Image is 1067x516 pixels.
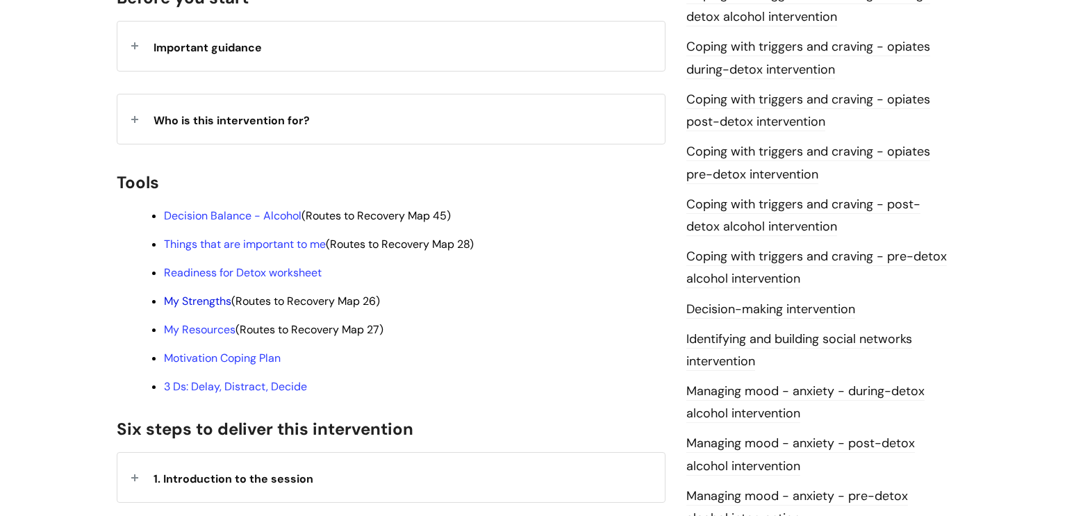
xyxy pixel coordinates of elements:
a: 3 Ds: Delay, Distract, Decide [164,379,307,394]
a: Coping with triggers and craving - opiates post-detox intervention [686,91,930,131]
a: Decision-making intervention [686,301,855,319]
span: 1. Introduction to the session [154,472,313,486]
a: Motivation Coping Plan [164,351,281,365]
span: (Routes to Recovery Map 45) [164,208,451,223]
a: Things that are important to me [164,237,326,251]
a: My Resources [164,322,235,337]
span: Who is this intervention for? [154,113,310,128]
a: Coping with triggers and craving - opiates pre-detox intervention [686,143,930,183]
a: Readiness for Detox worksheet [164,265,322,280]
span: (Routes to Recovery Map 26) [164,294,380,308]
a: Coping with triggers and craving - post-detox alcohol intervention [686,196,920,236]
span: Tools [117,172,159,193]
a: Managing mood - anxiety - post-detox alcohol intervention [686,435,915,475]
a: Coping with triggers and craving - pre-detox alcohol intervention [686,248,947,288]
a: Managing mood - anxiety - during-detox alcohol intervention [686,383,925,423]
a: Coping with triggers and craving - opiates during-detox intervention [686,38,930,78]
span: (Routes to Recovery Map 27) [164,322,383,337]
span: Six steps to deliver this intervention [117,418,413,440]
a: Decision Balance - Alcohol [164,208,301,223]
a: My Strengths [164,294,231,308]
span: (Routes to Recovery Map 28) [164,237,474,251]
span: Important guidance [154,40,262,55]
a: Identifying and building social networks intervention [686,331,912,371]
